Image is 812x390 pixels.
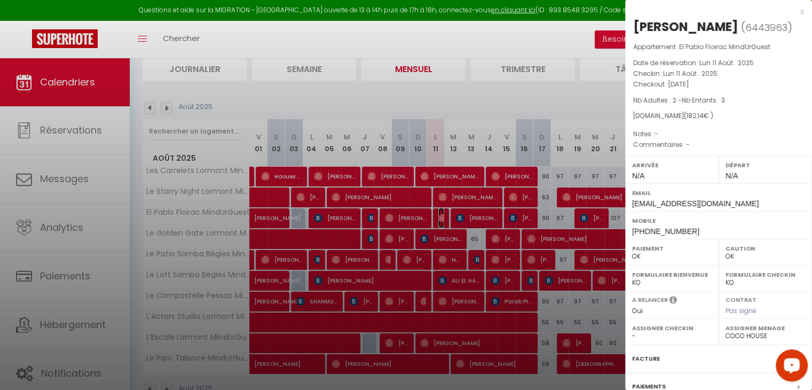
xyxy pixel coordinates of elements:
i: Sélectionner OUI si vous souhaiter envoyer les séquences de messages post-checkout [669,295,677,307]
span: N/A [632,171,644,180]
span: Lun 11 Août . 2025 [663,69,718,78]
p: Date de réservation : [633,58,804,68]
iframe: LiveChat chat widget [767,345,812,390]
span: Lun 11 Août . 2025 [699,58,754,67]
p: Checkin : [633,68,804,79]
span: - [655,129,658,138]
p: Notes : [633,129,804,139]
span: ( ) [741,20,792,35]
span: - [686,140,690,149]
span: Nb Adultes : 2 - [633,96,725,105]
label: Mobile [632,215,805,226]
label: Paiement [632,243,712,254]
span: N/A [726,171,738,180]
div: [PERSON_NAME] [633,18,738,35]
label: Facture [632,353,660,364]
span: [EMAIL_ADDRESS][DOMAIN_NAME] [632,199,759,208]
div: [DOMAIN_NAME] [633,111,804,121]
label: Assigner Menage [726,323,805,333]
span: El Pablo Floirac MindUrGuest [679,42,770,51]
span: [DATE] [668,80,689,89]
label: Départ [726,160,805,170]
span: Nb Enfants : 3 [682,96,725,105]
span: [PHONE_NUMBER] [632,227,699,236]
span: ( € ) [684,111,713,120]
label: Arrivée [632,160,712,170]
span: Pas signé [726,306,756,315]
label: Email [632,188,805,198]
label: A relancer [632,295,668,305]
span: 182.14 [687,111,704,120]
div: x [625,5,804,18]
label: Formulaire Checkin [726,269,805,280]
p: Commentaires : [633,139,804,150]
label: Contrat [726,295,756,302]
label: Formulaire Bienvenue [632,269,712,280]
label: Assigner Checkin [632,323,712,333]
label: Caution [726,243,805,254]
p: Appartement : [633,42,804,52]
p: Checkout : [633,79,804,90]
span: 6443963 [745,21,787,34]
